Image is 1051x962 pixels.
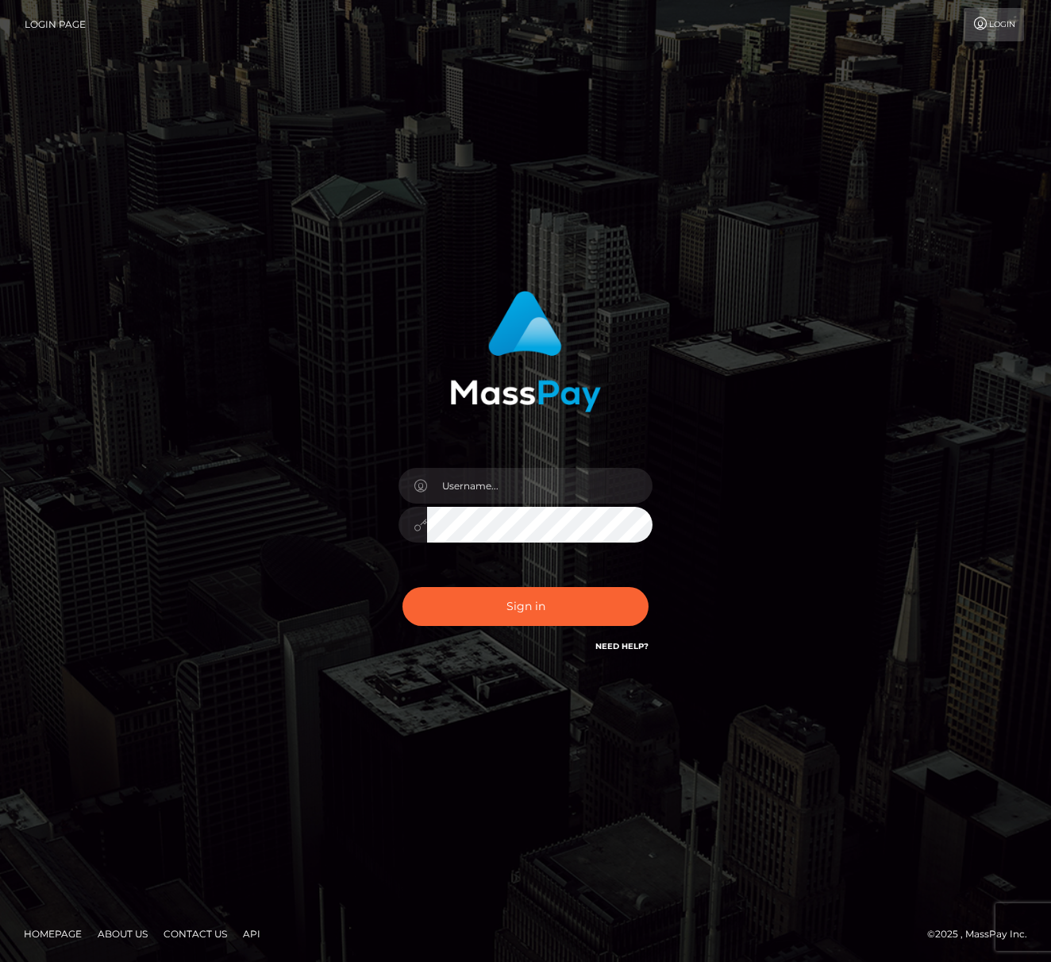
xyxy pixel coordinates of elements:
[25,8,86,41] a: Login Page
[91,921,154,946] a: About Us
[427,468,653,504] input: Username...
[237,921,267,946] a: API
[17,921,88,946] a: Homepage
[964,8,1024,41] a: Login
[927,925,1039,943] div: © 2025 , MassPay Inc.
[595,641,649,651] a: Need Help?
[157,921,233,946] a: Contact Us
[450,291,601,412] img: MassPay Login
[402,587,649,626] button: Sign in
